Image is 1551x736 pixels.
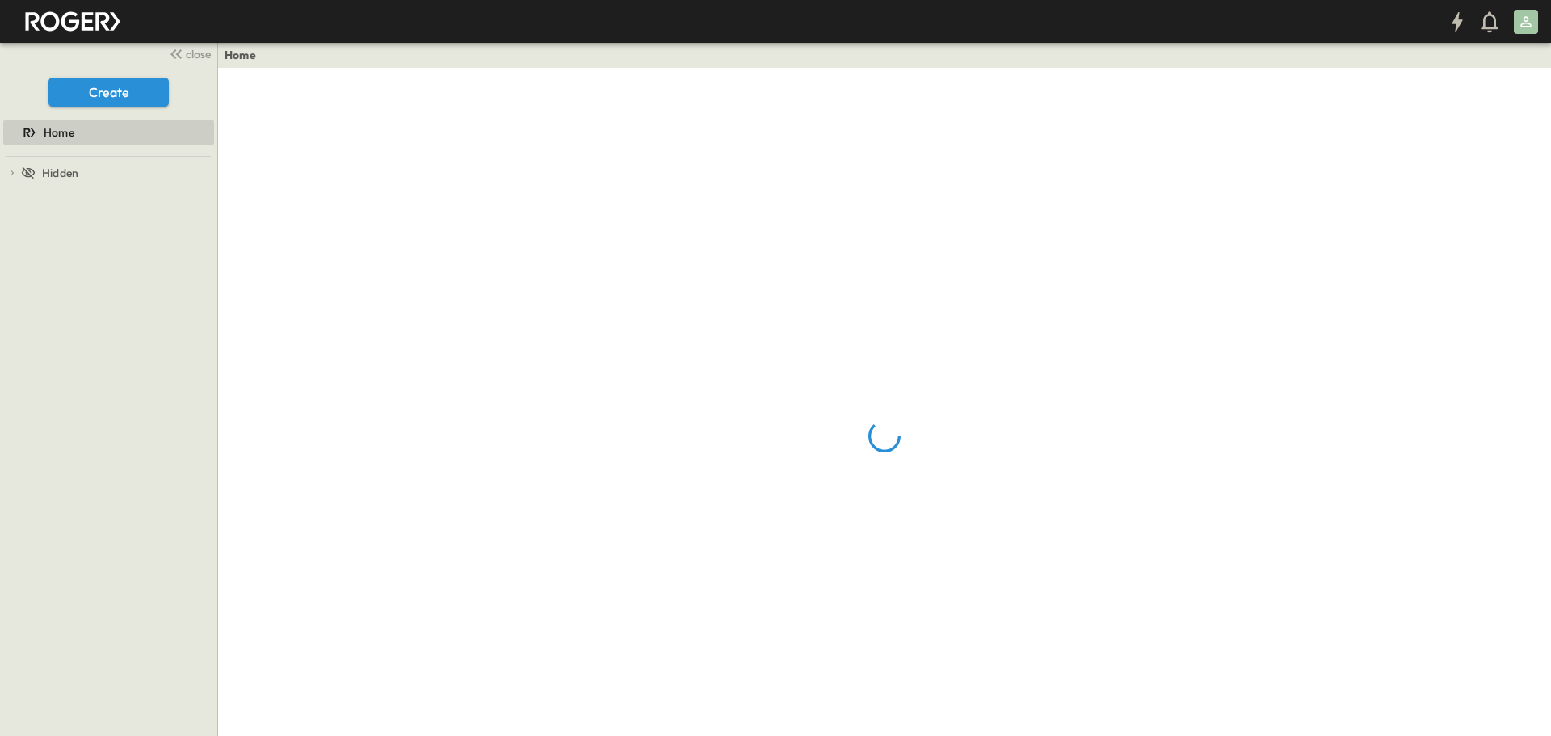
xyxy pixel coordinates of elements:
[44,124,74,141] span: Home
[186,46,211,62] span: close
[225,47,266,63] nav: breadcrumbs
[3,121,211,144] a: Home
[42,165,78,181] span: Hidden
[225,47,256,63] a: Home
[162,42,214,65] button: close
[48,78,169,107] button: Create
